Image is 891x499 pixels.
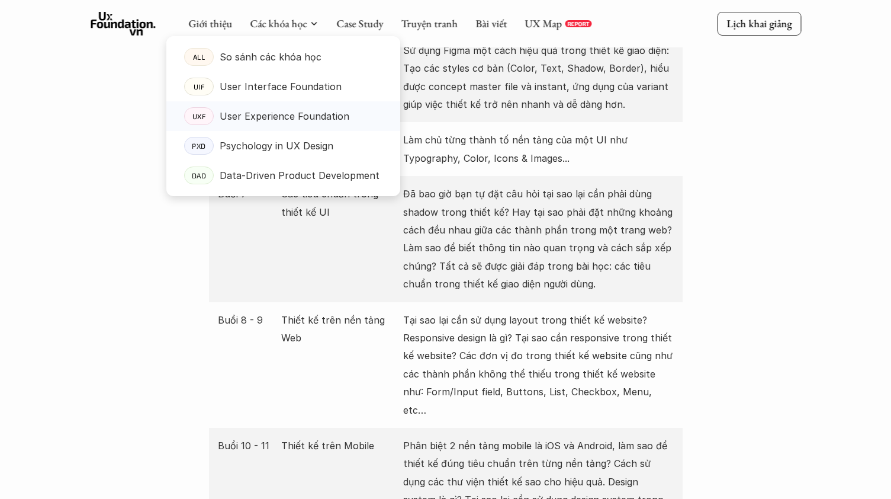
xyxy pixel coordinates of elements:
p: Thiết kế trên nền tảng Web [281,311,397,347]
a: Truyện tranh [401,17,458,30]
p: Làm chủ từng thành tố nền tảng của một UI như Typography, Color, Icons & Images... [403,131,674,167]
a: Case Study [336,17,383,30]
p: ALL [192,53,205,61]
p: Tại sao lại cần sử dụng layout trong thiết kế website? Responsive design là gì? Tại sao cần respo... [403,311,674,419]
p: Đã bao giờ bạn tự đặt câu hỏi tại sao lại cần phải dùng shadow trong thiết kế? Hay tại sao phải đ... [403,185,674,293]
p: Thiết kế trên Mobile [281,437,397,455]
p: So sánh các khóa học [220,48,321,66]
p: Sử dụng Figma một cách hiệu quả trong thiết kế giao diện: Tạo các styles cơ bản (Color, Text, Sha... [403,41,674,114]
p: UIF [193,82,204,91]
a: UIFUser Interface Foundation [166,72,400,101]
a: UXFUser Experience Foundation [166,101,400,131]
a: ALLSo sánh các khóa học [166,42,400,72]
p: Lịch khai giảng [726,17,792,30]
a: DADData-Driven Product Development [166,161,400,190]
a: Các khóa học [250,17,307,30]
a: Lịch khai giảng [717,12,801,35]
p: REPORT [567,20,589,27]
p: UXF [192,112,205,120]
p: Các tiêu chuẩn trong thiết kế UI [281,185,397,221]
a: Giới thiệu [188,17,232,30]
p: Psychology in UX Design [220,137,333,155]
p: Buổi 10 - 11 [218,437,276,455]
a: PXDPsychology in UX Design [166,131,400,161]
p: Buổi 8 - 9 [218,311,276,329]
p: Data-Driven Product Development [220,167,379,184]
p: PXD [192,142,206,150]
p: User Interface Foundation [220,78,342,95]
p: User Experience Foundation [220,107,349,125]
a: UX Map [525,17,562,30]
p: DAD [191,171,206,180]
a: Bài viết [475,17,507,30]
